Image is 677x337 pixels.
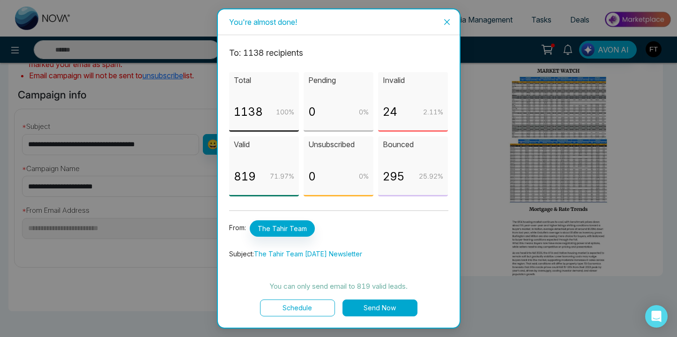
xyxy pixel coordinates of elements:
[229,249,448,259] p: Subject:
[229,17,448,27] div: You're almost done!
[308,139,369,150] p: Unsubscribed
[234,139,294,150] p: Valid
[423,107,443,117] p: 2.11 %
[254,250,362,258] span: The Tahir Team [DATE] Newsletter
[260,300,335,316] button: Schedule
[443,18,451,26] span: close
[234,168,256,186] p: 819
[434,9,460,35] button: Close
[229,281,448,292] p: You can only send email to 819 valid leads.
[270,171,294,181] p: 71.97 %
[250,220,315,237] span: The Tahir Team
[234,75,294,86] p: Total
[383,139,443,150] p: Bounced
[229,46,448,60] p: To: 1138 recipient s
[419,171,443,181] p: 25.92 %
[383,168,404,186] p: 295
[383,75,443,86] p: Invalid
[359,107,369,117] p: 0 %
[234,103,263,121] p: 1138
[308,75,369,86] p: Pending
[359,171,369,181] p: 0 %
[308,103,316,121] p: 0
[276,107,294,117] p: 100 %
[342,300,417,316] button: Send Now
[308,168,316,186] p: 0
[229,220,448,237] p: From:
[645,305,668,328] div: Open Intercom Messenger
[383,103,397,121] p: 24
